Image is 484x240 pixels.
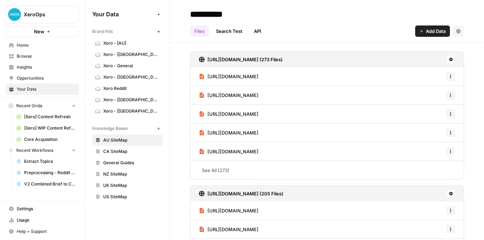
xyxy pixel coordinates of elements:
[13,122,79,134] a: [Xero] WIP Content Refresh
[24,125,76,131] span: [Xero] WIP Content Refresh
[92,125,128,132] span: Knowledge Bases
[17,228,76,235] span: Help + Support
[103,85,160,92] span: Xero Reddit
[199,220,258,239] a: [URL][DOMAIN_NAME]
[199,67,258,86] a: [URL][DOMAIN_NAME]
[24,136,76,143] span: Core Acquisition
[103,97,160,103] span: Xero - [[GEOGRAPHIC_DATA]]
[8,8,21,21] img: XeroOps Logo
[103,51,160,58] span: Xero - [[GEOGRAPHIC_DATA]]
[6,6,79,23] button: Workspace: XeroOps
[92,49,163,60] a: Xero - [[GEOGRAPHIC_DATA]]
[6,51,79,62] a: Browse
[24,11,67,18] span: XeroOps
[6,62,79,73] a: Insights
[17,64,76,70] span: Insights
[207,190,283,197] h3: [URL][DOMAIN_NAME] (205 Files)
[92,38,163,49] a: Xero - [AU]
[199,52,283,67] a: [URL][DOMAIN_NAME] (273 Files)
[207,92,258,99] span: [URL][DOMAIN_NAME]
[17,206,76,212] span: Settings
[16,147,53,154] span: Recent Workflows
[13,111,79,122] a: [Xero] Content Refresh
[92,191,163,202] a: US SiteMap
[6,145,79,156] button: Recent Workflows
[6,203,79,215] a: Settings
[103,137,160,143] span: AU SiteMap
[199,186,283,201] a: [URL][DOMAIN_NAME] (205 Files)
[92,83,163,94] a: Xero Reddit
[6,101,79,111] button: Recent Grids
[207,129,258,136] span: [URL][DOMAIN_NAME]
[24,158,76,165] span: Extract Topics
[207,110,258,118] span: [URL][DOMAIN_NAME]
[199,124,258,142] a: [URL][DOMAIN_NAME]
[250,25,266,37] a: API
[207,73,258,80] span: [URL][DOMAIN_NAME]
[103,40,160,46] span: Xero - [AU]
[103,148,160,155] span: CA SiteMap
[92,94,163,105] a: Xero - [[GEOGRAPHIC_DATA]]
[92,168,163,180] a: NZ SiteMap
[24,114,76,120] span: [Xero] Content Refresh
[103,182,160,189] span: UK SiteMap
[103,160,160,166] span: General Guides
[92,157,163,168] a: General Guides
[207,226,258,233] span: [URL][DOMAIN_NAME]
[190,25,209,37] a: Files
[103,74,160,80] span: Xero - [[GEOGRAPHIC_DATA]]
[17,42,76,48] span: Home
[207,56,283,63] h3: [URL][DOMAIN_NAME] (273 Files)
[13,134,79,145] a: Core Acquisition
[92,135,163,146] a: AU SiteMap
[103,171,160,177] span: NZ SiteMap
[207,207,258,214] span: [URL][DOMAIN_NAME]
[212,25,247,37] a: Search Test
[17,217,76,223] span: Usage
[92,28,113,35] span: Brand Kits
[92,105,163,117] a: Xero - [[GEOGRAPHIC_DATA]]
[199,201,258,220] a: [URL][DOMAIN_NAME]
[92,60,163,72] a: Xero - General
[92,180,163,191] a: UK SiteMap
[13,167,79,178] a: Preprocessing - Reddit Test
[6,73,79,84] a: Opportunities
[6,84,79,95] a: Your Data
[92,146,163,157] a: CA SiteMap
[24,181,76,187] span: V2 Combined Brief to Content - Reddit Test
[199,105,258,123] a: [URL][DOMAIN_NAME]
[92,10,154,18] span: Your Data
[34,28,44,35] span: New
[103,108,160,114] span: Xero - [[GEOGRAPHIC_DATA]]
[24,170,76,176] span: Preprocessing - Reddit Test
[13,178,79,190] a: V2 Combined Brief to Content - Reddit Test
[16,103,42,109] span: Recent Grids
[17,53,76,59] span: Browse
[207,148,258,155] span: [URL][DOMAIN_NAME]
[415,25,450,37] button: Add Data
[13,156,79,167] a: Extract Topics
[6,40,79,51] a: Home
[17,86,76,92] span: Your Data
[199,86,258,104] a: [URL][DOMAIN_NAME]
[103,63,160,69] span: Xero - General
[92,72,163,83] a: Xero - [[GEOGRAPHIC_DATA]]
[17,75,76,81] span: Opportunities
[199,142,258,161] a: [URL][DOMAIN_NAME]
[6,226,79,237] button: Help + Support
[6,26,79,37] button: New
[426,28,446,35] span: Add Data
[6,215,79,226] a: Usage
[103,194,160,200] span: US SiteMap
[190,161,464,179] a: See All (273)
